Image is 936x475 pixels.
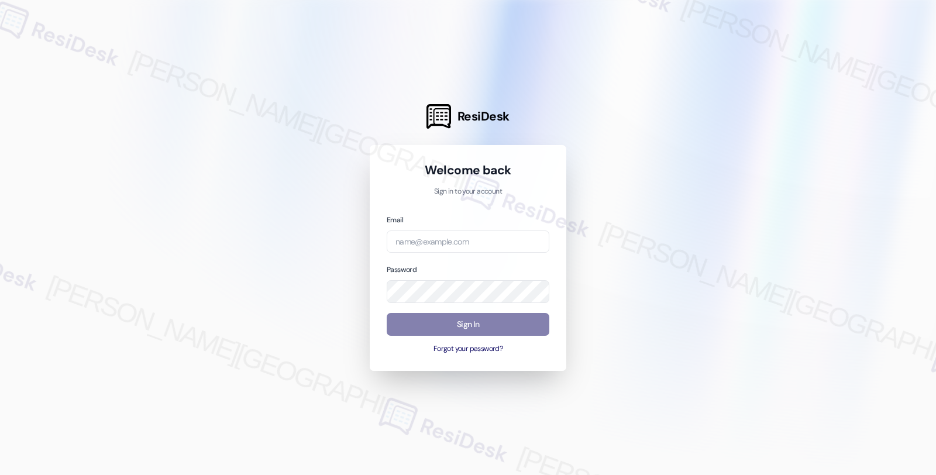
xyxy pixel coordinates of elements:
[387,162,549,178] h1: Welcome back
[457,108,510,125] span: ResiDesk
[387,265,417,274] label: Password
[387,187,549,197] p: Sign in to your account
[387,344,549,354] button: Forgot your password?
[426,104,451,129] img: ResiDesk Logo
[387,230,549,253] input: name@example.com
[387,215,403,225] label: Email
[387,313,549,336] button: Sign In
